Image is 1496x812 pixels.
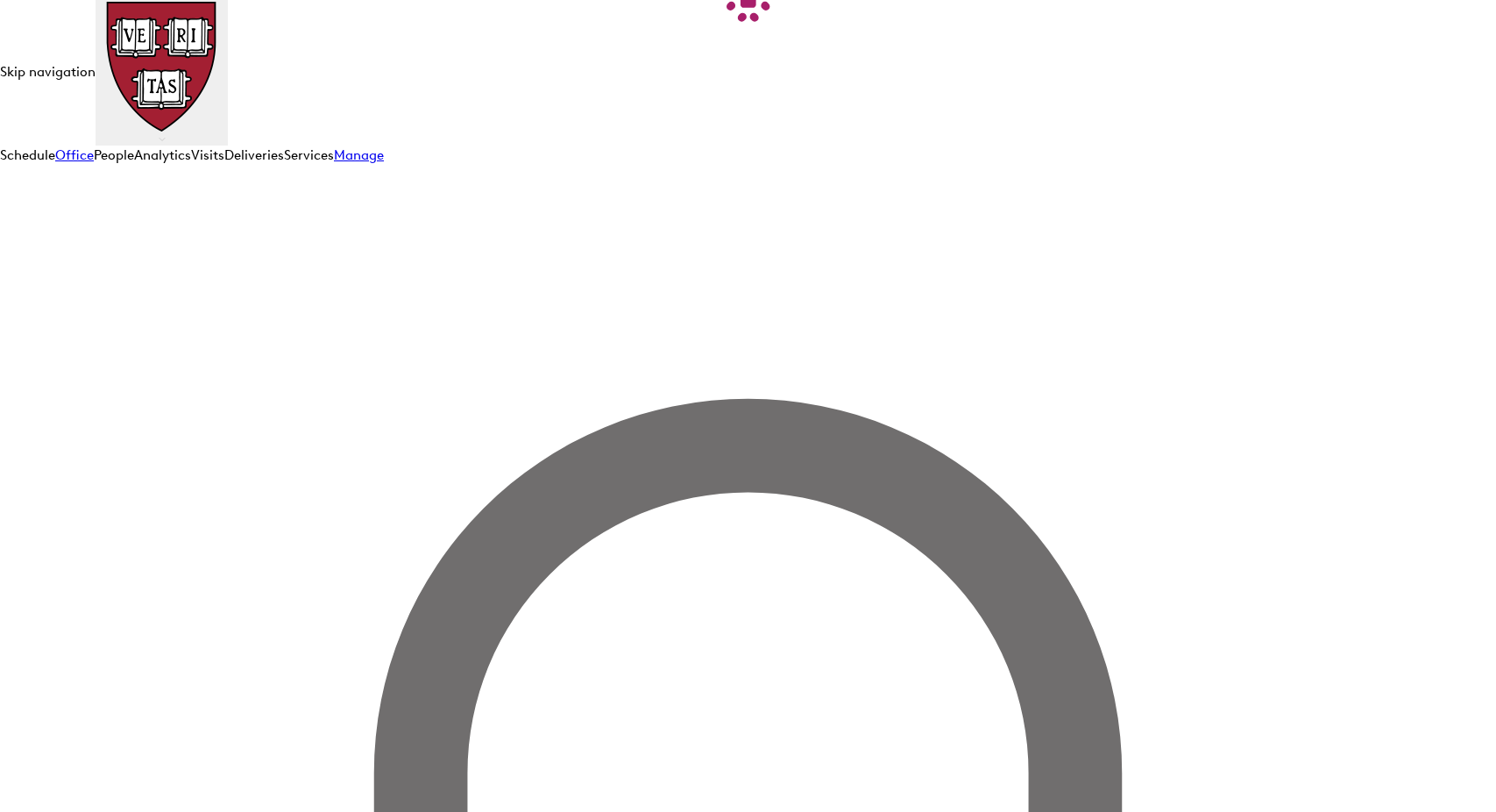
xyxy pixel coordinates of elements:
a: Services [284,147,334,163]
a: Office [55,147,94,163]
a: Deliveries [224,147,284,163]
a: Visits [191,147,224,163]
a: People [94,147,134,163]
a: Analytics [134,147,191,163]
a: Manage [334,147,384,163]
